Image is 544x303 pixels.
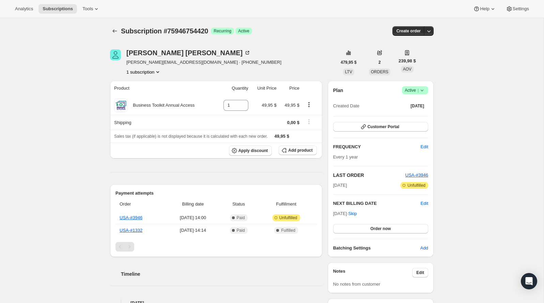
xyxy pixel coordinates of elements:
[410,103,424,109] span: [DATE]
[121,27,208,35] span: Subscription #75946754420
[126,69,161,75] button: Product actions
[168,201,217,208] span: Billing date
[279,81,301,96] th: Price
[287,120,299,125] span: 0,00 $
[416,270,424,275] span: Edit
[403,67,411,72] span: AOV
[114,99,128,112] img: product img
[43,6,73,12] span: Subscriptions
[374,58,385,67] button: 2
[421,143,428,150] span: Edit
[238,148,268,153] span: Apply discount
[115,242,317,252] nav: Paginación
[304,118,314,125] button: Shipping actions
[480,6,489,12] span: Help
[221,201,255,208] span: Status
[82,6,93,12] span: Tools
[333,211,357,216] span: [DATE] ·
[121,271,322,277] h2: Timeline
[214,28,231,34] span: Recurring
[304,101,314,108] button: Product actions
[168,214,217,221] span: [DATE] · 14:00
[345,70,352,74] span: LTV
[262,103,276,108] span: 49,95 $
[341,60,357,65] span: 479,95 $
[279,146,316,155] button: Add product
[333,245,420,252] h6: Batching Settings
[250,81,279,96] th: Unit Price
[128,102,195,109] div: Business Toolkit Annual Access
[229,146,272,156] button: Apply discount
[405,172,428,178] a: USA-#3946
[399,58,416,64] span: 239,98 $
[371,70,388,74] span: ORDERS
[337,58,361,67] button: 479,95 $
[333,154,358,160] span: Every 1 year
[333,200,421,207] h2: NEXT BILLING DATE
[502,4,533,14] button: Settings
[405,172,428,179] button: USA-#3946
[417,141,432,152] button: Edit
[285,103,299,108] span: 49,95 $
[420,245,428,252] span: Add
[418,88,419,93] span: |
[114,134,268,139] span: Sales tax (if applicable) is not displayed because it is calculated with each new order.
[237,228,245,233] span: Paid
[238,28,249,34] span: Active
[378,60,381,65] span: 2
[421,200,428,207] button: Edit
[333,122,428,132] button: Customer Portal
[513,6,529,12] span: Settings
[469,4,500,14] button: Help
[333,224,428,233] button: Order now
[405,87,425,94] span: Active
[407,183,425,188] span: Unfulfilled
[368,124,399,130] span: Customer Portal
[406,101,428,111] button: [DATE]
[279,215,297,221] span: Unfulfilled
[15,6,33,12] span: Analytics
[397,28,421,34] span: Create order
[521,273,537,289] div: Open Intercom Messenger
[110,81,215,96] th: Product
[333,143,421,150] h2: FREQUENCY
[275,134,289,139] span: 49,95 $
[392,26,425,36] button: Create order
[120,228,142,233] a: USA-#1332
[333,172,405,179] h2: LAST ORDER
[115,197,166,212] th: Order
[333,282,380,287] span: No notes from customer
[110,115,215,130] th: Shipping
[215,81,250,96] th: Quantity
[260,201,313,208] span: Fulfillment
[416,243,432,254] button: Add
[38,4,77,14] button: Subscriptions
[115,190,317,197] h2: Payment attempts
[110,26,120,36] button: Subscriptions
[412,268,428,277] button: Edit
[120,215,142,220] a: USA-#3946
[344,208,361,219] button: Skip
[333,268,413,277] h3: Notes
[110,49,121,60] span: Miranda Urquiaga
[370,226,391,231] span: Order now
[348,210,357,217] span: Skip
[281,228,295,233] span: Fulfilled
[288,148,312,153] span: Add product
[126,49,251,56] div: [PERSON_NAME] [PERSON_NAME]
[333,182,347,189] span: [DATE]
[237,215,245,221] span: Paid
[333,103,359,109] span: Created Date
[11,4,37,14] button: Analytics
[168,227,217,234] span: [DATE] · 14:14
[78,4,104,14] button: Tools
[126,59,281,66] span: [PERSON_NAME][EMAIL_ADDRESS][DOMAIN_NAME] · [PHONE_NUMBER]
[333,87,343,94] h2: Plan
